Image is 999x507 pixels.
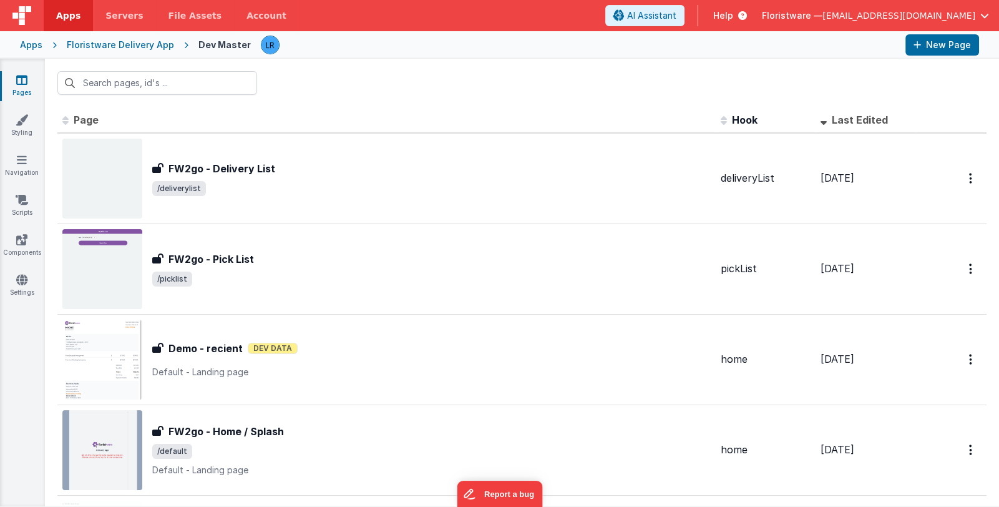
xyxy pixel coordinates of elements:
span: Dev Data [248,343,298,354]
h3: FW2go - Delivery List [168,161,275,176]
h3: FW2go - Pick List [168,252,254,267]
button: Floristware — [EMAIL_ADDRESS][DOMAIN_NAME] [762,9,989,22]
div: deliveryList [721,171,811,185]
span: [DATE] [821,262,854,275]
button: AI Assistant [605,5,685,26]
div: home [721,352,811,367]
span: Page [74,114,99,126]
button: Options [962,437,982,463]
p: Default - Landing page [152,366,711,378]
div: home [721,443,811,457]
span: Hook [732,114,758,126]
span: File Assets [168,9,222,22]
button: New Page [905,34,979,56]
span: [DATE] [821,443,854,456]
div: Dev Master [198,39,251,51]
div: pickList [721,262,811,276]
input: Search pages, id's ... [57,71,257,95]
img: 0cc89ea87d3ef7af341bf65f2365a7ce [261,36,279,54]
button: Options [962,347,982,372]
span: /picklist [152,272,192,287]
span: [DATE] [821,172,854,184]
span: /deliverylist [152,181,206,196]
span: [DATE] [821,353,854,365]
span: Floristware — [762,9,822,22]
p: Default - Landing page [152,464,711,476]
h3: Demo - recient [168,341,243,356]
button: Options [962,165,982,191]
button: Options [962,256,982,282]
span: Last Edited [832,114,888,126]
div: Floristware Delivery App [67,39,174,51]
span: AI Assistant [627,9,676,22]
div: Apps [20,39,42,51]
h3: FW2go - Home / Splash [168,424,284,439]
span: Help [713,9,733,22]
span: /default [152,444,192,459]
iframe: Marker.io feedback button [457,481,542,507]
span: Servers [105,9,143,22]
span: [EMAIL_ADDRESS][DOMAIN_NAME] [822,9,975,22]
span: Apps [56,9,80,22]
